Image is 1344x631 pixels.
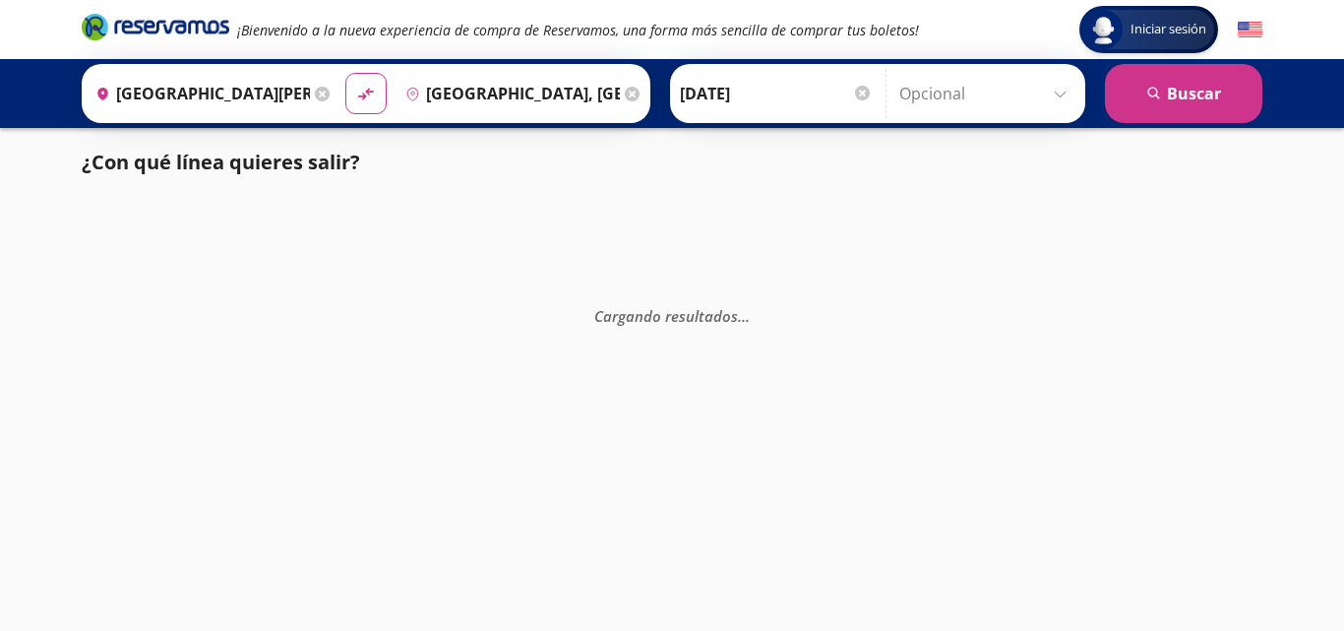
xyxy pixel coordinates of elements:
[82,12,229,47] a: Brand Logo
[1238,18,1262,42] button: English
[82,148,360,177] p: ¿Con qué línea quieres salir?
[397,69,620,118] input: Buscar Destino
[746,305,750,325] span: .
[88,69,310,118] input: Buscar Origen
[594,305,750,325] em: Cargando resultados
[738,305,742,325] span: .
[237,21,919,39] em: ¡Bienvenido a la nueva experiencia de compra de Reservamos, una forma más sencilla de comprar tus...
[742,305,746,325] span: .
[899,69,1075,118] input: Opcional
[680,69,873,118] input: Elegir Fecha
[1123,20,1214,39] span: Iniciar sesión
[82,12,229,41] i: Brand Logo
[1105,64,1262,123] button: Buscar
